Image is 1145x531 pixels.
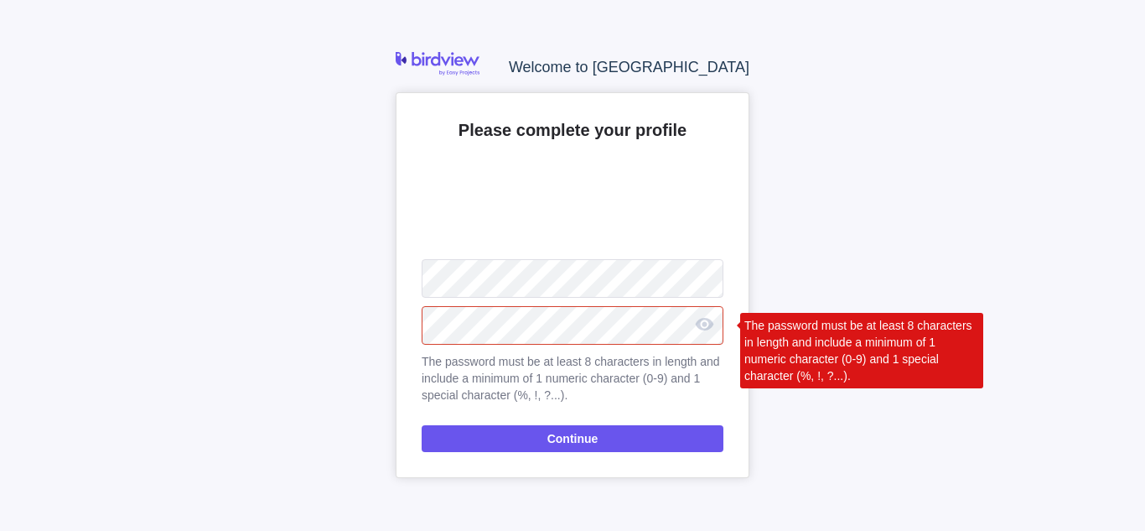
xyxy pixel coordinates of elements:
img: logo [396,52,479,75]
span: Welcome to [GEOGRAPHIC_DATA] [509,59,749,75]
span: The password must be at least 8 characters in length and include a minimum of 1 numeric character... [422,353,723,403]
span: Continue [547,429,598,449]
div: The password must be at least 8 characters in length and include a minimum of 1 numeric character... [740,313,983,388]
h2: Please complete your profile [422,118,723,142]
span: Continue [422,425,723,452]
